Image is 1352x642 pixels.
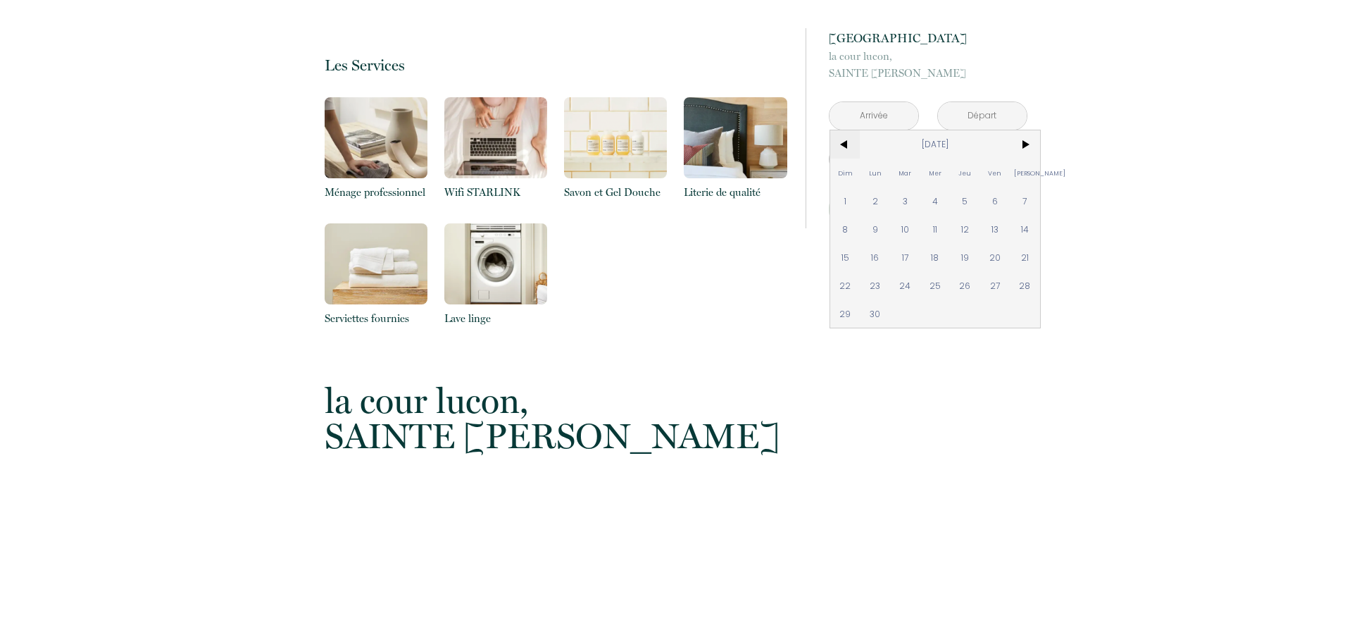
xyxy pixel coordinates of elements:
span: 28 [1010,271,1040,300]
span: 8 [830,215,860,243]
span: 19 [950,243,980,271]
span: 12 [950,215,980,243]
p: Savon et Gel Douche [564,184,667,201]
span: 29 [830,300,860,328]
span: > [1010,130,1040,159]
input: Départ [938,102,1027,130]
span: Ven [980,159,1010,187]
span: 5 [950,187,980,215]
p: Les Services [325,56,787,75]
span: 21 [1010,243,1040,271]
span: 9 [860,215,890,243]
span: 11 [920,215,950,243]
span: 3 [890,187,920,215]
span: Mer [920,159,950,187]
span: 14 [1010,215,1040,243]
p: SAINTE [PERSON_NAME] [325,383,787,454]
span: 22 [830,271,860,300]
p: [GEOGRAPHIC_DATA] [829,28,1027,48]
span: 6 [980,187,1010,215]
p: SAINTE [PERSON_NAME] [829,48,1027,82]
span: 1 [830,187,860,215]
span: 16 [860,243,890,271]
img: 16317117296737.png [325,223,427,304]
img: 1631711882769.png [325,97,427,178]
span: 18 [920,243,950,271]
span: 17 [890,243,920,271]
span: 10 [890,215,920,243]
span: la cour lucon, [829,48,1027,65]
span: 15 [830,243,860,271]
span: 20 [980,243,1010,271]
button: Réserver [829,190,1027,228]
span: 27 [980,271,1010,300]
span: [PERSON_NAME] [1010,159,1040,187]
img: 16317118070204.png [564,97,667,178]
span: 24 [890,271,920,300]
span: [DATE] [860,130,1010,159]
span: 7 [1010,187,1040,215]
img: 16317117791311.png [684,97,787,178]
img: 16317118538936.png [444,97,547,178]
span: Jeu [950,159,980,187]
span: 30 [860,300,890,328]
span: Mar [890,159,920,187]
p: Ménage professionnel [325,184,427,201]
span: 4 [920,187,950,215]
span: 25 [920,271,950,300]
span: 26 [950,271,980,300]
span: 13 [980,215,1010,243]
span: la cour lucon, [325,383,787,419]
span: Lun [860,159,890,187]
img: 16317117156563.png [444,223,547,304]
p: Wifi STARLINK [444,184,547,201]
p: Lave linge [444,310,547,327]
p: Serviettes fournies [325,310,427,327]
input: Arrivée [830,102,918,130]
span: < [830,130,860,159]
span: 23 [860,271,890,300]
span: 2 [860,187,890,215]
span: Dim [830,159,860,187]
p: Literie de qualité [684,184,787,201]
